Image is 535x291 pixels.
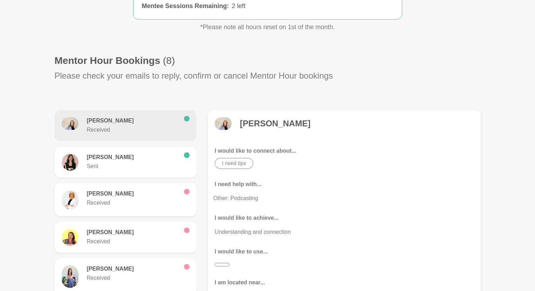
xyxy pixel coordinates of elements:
div: 2 left [232,1,393,11]
p: Received [87,237,178,246]
h4: [PERSON_NAME] [240,118,310,129]
p: I would like to use... [215,247,474,256]
span: (8) [163,55,175,66]
h6: [PERSON_NAME] [87,190,178,197]
h6: [PERSON_NAME] [87,117,178,124]
h6: [PERSON_NAME] [87,229,178,236]
h6: [PERSON_NAME] [87,265,178,272]
p: Other: Podcasting [213,194,475,203]
p: Please check your emails to reply, confirm or cancel Mentor Hour bookings [55,70,333,82]
p: Received [87,126,178,134]
p: *Please note all hours reset on 1st of the month. [100,22,436,32]
p: I would like to achieve... [215,214,474,222]
h1: Mentor Hour Bookings [55,54,175,67]
div: Mentee Sessions Remaining : [142,1,229,11]
p: Understanding and connection [215,228,474,236]
p: Received [87,274,178,282]
p: I need help with... [215,180,474,189]
p: Received [87,199,178,207]
p: I am located near... [215,278,474,287]
h6: [PERSON_NAME] [87,154,178,161]
p: Sent [87,162,178,171]
p: I would like to connect about... [215,147,474,155]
